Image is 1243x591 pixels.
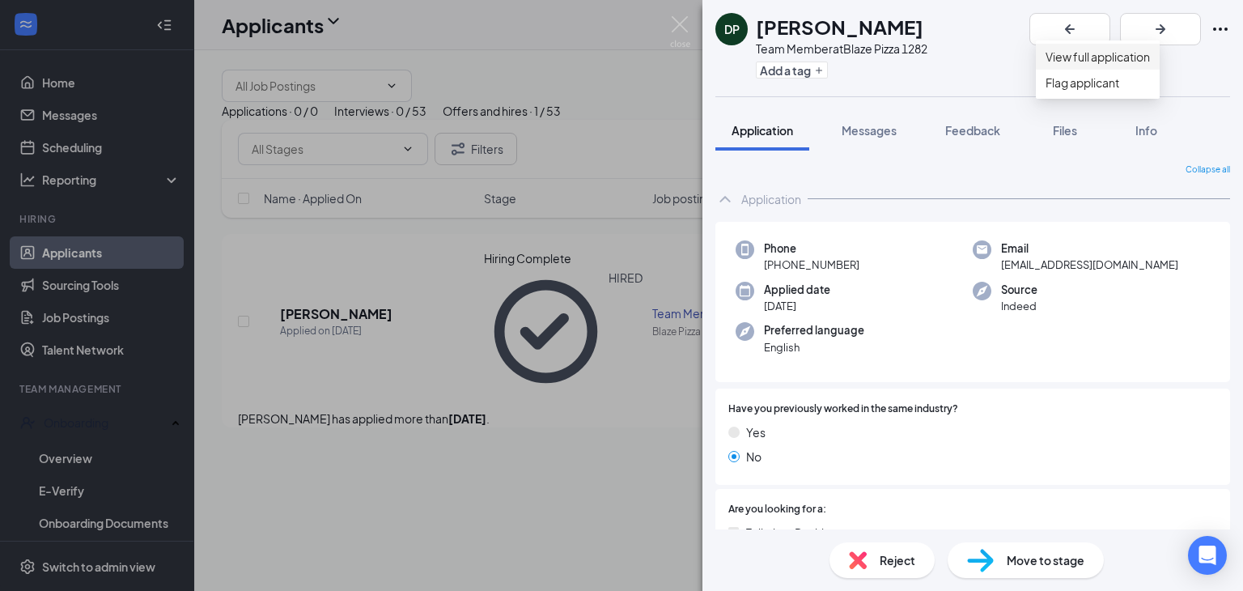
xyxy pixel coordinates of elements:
span: Application [732,123,793,138]
span: Have you previously worked in the same industry? [728,402,958,417]
span: Feedback [945,123,1000,138]
svg: Plus [814,66,824,75]
span: [PHONE_NUMBER] [764,257,859,273]
span: Email [1001,240,1178,257]
span: Full-time Position [745,524,838,542]
span: Info [1135,123,1157,138]
span: Files [1053,123,1077,138]
a: View full application [1046,48,1150,66]
svg: Ellipses [1211,19,1230,39]
div: Open Intercom Messenger [1188,536,1227,575]
span: Preferred language [764,322,864,338]
span: Applied date [764,282,830,298]
span: Indeed [1001,298,1037,314]
span: Phone [764,240,859,257]
span: [DATE] [764,298,830,314]
span: Source [1001,282,1037,298]
button: ArrowRight [1120,13,1201,45]
span: Are you looking for a: [728,502,826,517]
span: [EMAIL_ADDRESS][DOMAIN_NAME] [1001,257,1178,273]
button: ArrowLeftNew [1029,13,1110,45]
svg: ArrowRight [1151,19,1170,39]
span: Move to stage [1007,551,1084,569]
span: Messages [842,123,897,138]
span: Collapse all [1186,164,1230,176]
div: Application [741,191,801,207]
button: PlusAdd a tag [756,62,828,79]
div: DP [724,21,740,37]
div: Team Member at Blaze Pizza 1282 [756,40,927,57]
h1: [PERSON_NAME] [756,13,923,40]
span: Yes [746,423,766,441]
svg: ChevronUp [715,189,735,209]
span: English [764,339,864,355]
span: No [746,448,761,466]
svg: ArrowLeftNew [1060,19,1080,39]
span: Reject [880,551,915,569]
